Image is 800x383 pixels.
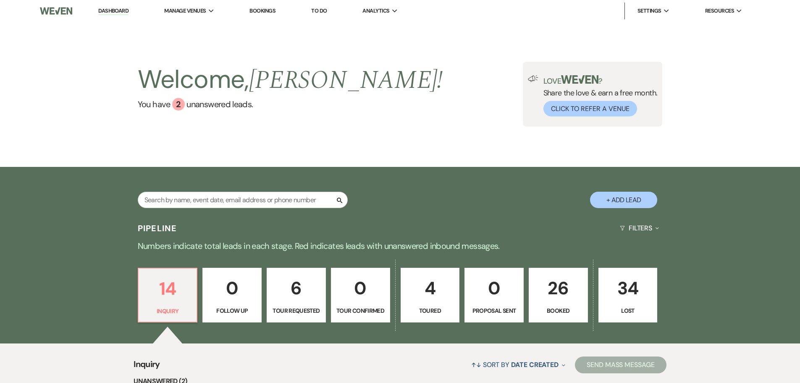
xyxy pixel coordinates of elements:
[267,268,326,322] a: 6Tour Requested
[464,268,524,322] a: 0Proposal Sent
[172,98,185,111] div: 2
[138,98,443,111] a: You have 2 unanswered leads.
[575,357,666,373] button: Send Mass Message
[208,306,256,315] p: Follow Up
[470,274,518,302] p: 0
[40,2,72,20] img: Weven Logo
[138,192,348,208] input: Search by name, event date, email address or phone number
[98,7,129,15] a: Dashboard
[164,7,206,15] span: Manage Venues
[98,239,703,253] p: Numbers indicate total leads in each stage. Red indicates leads with unanswered inbound messages.
[616,217,662,239] button: Filters
[534,274,582,302] p: 26
[272,306,320,315] p: Tour Requested
[468,354,569,376] button: Sort By Date Created
[538,75,658,116] div: Share the love & earn a free month.
[144,306,192,316] p: Inquiry
[590,192,657,208] button: + Add Lead
[705,7,734,15] span: Resources
[511,360,559,369] span: Date Created
[528,75,538,82] img: loud-speaker-illustration.svg
[406,274,454,302] p: 4
[561,75,598,84] img: weven-logo-green.svg
[249,7,275,14] a: Bookings
[138,268,198,322] a: 14Inquiry
[249,61,443,100] span: [PERSON_NAME] !
[637,7,661,15] span: Settings
[471,360,481,369] span: ↑↓
[208,274,256,302] p: 0
[543,101,637,116] button: Click to Refer a Venue
[401,268,460,322] a: 4Toured
[362,7,389,15] span: Analytics
[543,75,658,85] p: Love ?
[529,268,588,322] a: 26Booked
[406,306,454,315] p: Toured
[598,268,658,322] a: 34Lost
[138,222,177,234] h3: Pipeline
[336,306,385,315] p: Tour Confirmed
[470,306,518,315] p: Proposal Sent
[604,306,652,315] p: Lost
[331,268,390,322] a: 0Tour Confirmed
[144,275,192,303] p: 14
[534,306,582,315] p: Booked
[336,274,385,302] p: 0
[202,268,262,322] a: 0Follow Up
[134,358,160,376] span: Inquiry
[604,274,652,302] p: 34
[311,7,327,14] a: To Do
[272,274,320,302] p: 6
[138,62,443,98] h2: Welcome,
